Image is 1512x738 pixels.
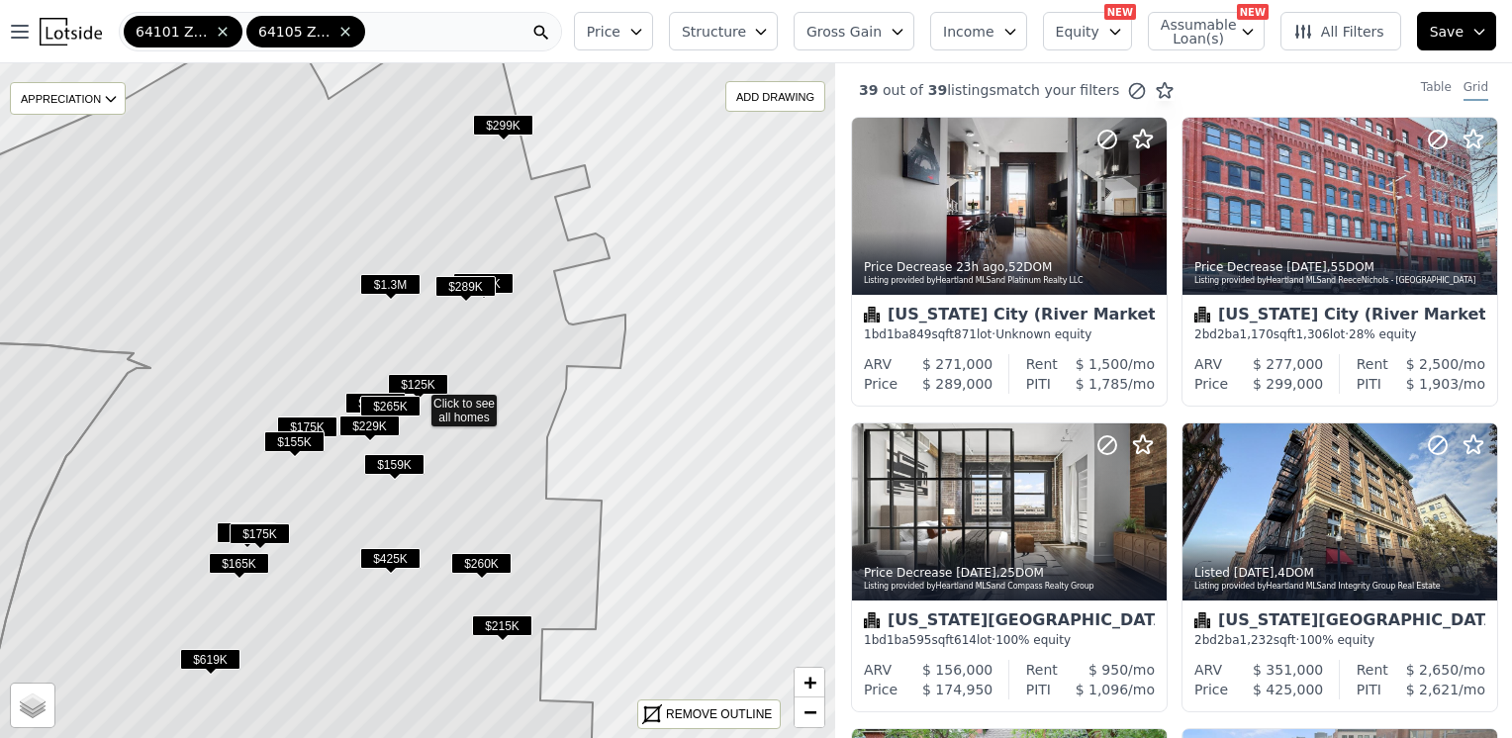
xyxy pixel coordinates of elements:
span: 64101 Zip Code [136,22,211,42]
span: $175K [230,523,290,544]
a: Layers [11,684,54,727]
span: 39 [923,82,947,98]
span: Assumable Loan(s) [1161,18,1224,46]
div: ARV [1194,354,1222,374]
span: 871 [954,327,977,341]
span: − [803,699,816,724]
div: Price [1194,374,1228,394]
span: $289K [435,276,496,297]
div: /mo [1058,660,1155,680]
div: Rent [1026,354,1058,374]
div: Grid [1464,79,1488,101]
button: Save [1417,12,1496,50]
div: $225K [217,522,277,551]
div: [US_STATE] City (River Market) [1194,307,1485,326]
span: 595 [909,633,932,647]
div: Price Decrease , 25 DOM [864,565,1157,581]
span: 39 [859,82,878,98]
span: 614 [954,633,977,647]
span: $ 1,903 [1406,376,1459,392]
time: 2025-09-22 13:52 [956,260,1004,274]
img: Lotside [40,18,102,46]
div: $229K [339,415,400,444]
div: $265K [360,396,421,424]
div: Price [864,680,898,699]
div: Rent [1357,660,1388,680]
div: [US_STATE][GEOGRAPHIC_DATA], [GEOGRAPHIC_DATA] [864,612,1155,632]
div: PITI [1026,680,1051,699]
span: All Filters [1293,22,1384,42]
span: $ 1,096 [1076,682,1128,697]
img: Condominium [864,307,880,323]
span: $225K [217,522,277,543]
span: $ 950 [1088,662,1128,678]
div: Price Decrease , 55 DOM [1194,259,1487,275]
span: $ 1,500 [1076,356,1128,372]
span: $165K [209,553,269,574]
div: Price [1194,680,1228,699]
img: Condominium [1194,612,1210,628]
span: + [803,670,816,694]
div: Rent [1026,660,1058,680]
div: out of listings [835,80,1175,101]
div: PITI [1357,680,1381,699]
div: $260K [453,273,514,302]
a: Zoom in [795,668,824,697]
span: Structure [682,22,745,42]
div: $619K [180,649,240,678]
span: Save [1430,22,1464,42]
span: $ 351,000 [1253,662,1323,678]
div: $260K [451,553,512,582]
div: $175K [277,416,337,445]
div: Listing provided by Heartland MLS and Compass Realty Group [864,581,1157,593]
div: Rent [1357,354,1388,374]
span: Equity [1056,22,1099,42]
span: $155K [264,431,325,452]
span: Price [587,22,620,42]
div: $165K [209,553,269,582]
span: $ 174,950 [922,682,992,697]
div: NEW [1104,4,1136,20]
span: Income [943,22,994,42]
span: match your filters [996,80,1120,100]
div: /mo [1051,680,1155,699]
div: $299K [473,115,533,143]
span: $260K [451,553,512,574]
img: Condominium [1194,307,1210,323]
div: NEW [1237,4,1269,20]
div: $425K [360,548,421,577]
div: $159K [364,454,425,483]
div: Listed , 4 DOM [1194,565,1487,581]
div: ADD DRAWING [726,82,824,111]
span: $619K [180,649,240,670]
div: /mo [1051,374,1155,394]
div: Price Decrease , 52 DOM [864,259,1157,275]
span: $125K [388,374,448,395]
div: $155K [264,431,325,460]
div: Listing provided by Heartland MLS and Integrity Group Real Estate [1194,581,1487,593]
span: $ 425,000 [1253,682,1323,697]
time: 2025-09-18 19:30 [956,566,996,580]
div: [US_STATE][GEOGRAPHIC_DATA] ([GEOGRAPHIC_DATA]-[GEOGRAPHIC_DATA]) [1194,612,1485,632]
span: $ 2,621 [1406,682,1459,697]
a: Listed [DATE],4DOMListing provided byHeartland MLSand Integrity Group Real EstateCondominium[US_S... [1181,422,1496,712]
span: $229K [339,415,400,436]
a: Price Decrease [DATE],25DOMListing provided byHeartland MLSand Compass Realty GroupCondominium[US... [851,422,1166,712]
span: $ 156,000 [922,662,992,678]
div: Listing provided by Heartland MLS and Platinum Realty LLC [864,275,1157,287]
div: Table [1421,79,1452,101]
div: $175K [230,523,290,552]
img: Condominium [864,612,880,628]
span: $265K [360,396,421,416]
span: $260K [453,273,514,294]
span: 1,306 [1295,327,1329,341]
div: [US_STATE] City (River Market) [864,307,1155,326]
div: 1 bd 1 ba sqft lot · Unknown equity [864,326,1155,342]
span: 1,170 [1240,327,1274,341]
span: $ 299,000 [1253,376,1323,392]
span: $159K [364,454,425,475]
div: Price [864,374,898,394]
button: Structure [669,12,778,50]
div: /mo [1381,680,1485,699]
div: /mo [1381,374,1485,394]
